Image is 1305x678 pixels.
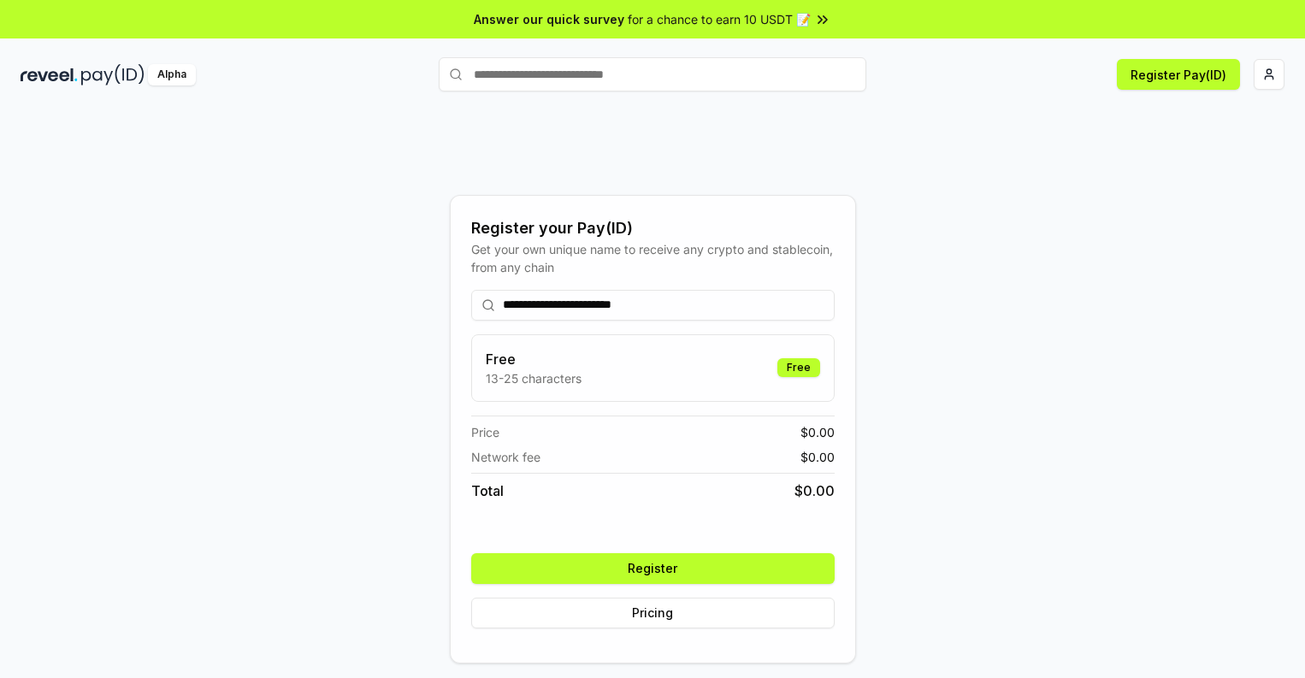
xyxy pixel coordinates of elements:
[628,10,811,28] span: for a chance to earn 10 USDT 📝
[800,423,835,441] span: $ 0.00
[148,64,196,85] div: Alpha
[471,240,835,276] div: Get your own unique name to receive any crypto and stablecoin, from any chain
[471,423,499,441] span: Price
[471,598,835,628] button: Pricing
[1117,59,1240,90] button: Register Pay(ID)
[471,448,540,466] span: Network fee
[486,349,582,369] h3: Free
[777,358,820,377] div: Free
[471,553,835,584] button: Register
[81,64,145,85] img: pay_id
[800,448,835,466] span: $ 0.00
[21,64,78,85] img: reveel_dark
[471,216,835,240] div: Register your Pay(ID)
[794,480,835,501] span: $ 0.00
[471,480,504,501] span: Total
[486,369,582,387] p: 13-25 characters
[474,10,624,28] span: Answer our quick survey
